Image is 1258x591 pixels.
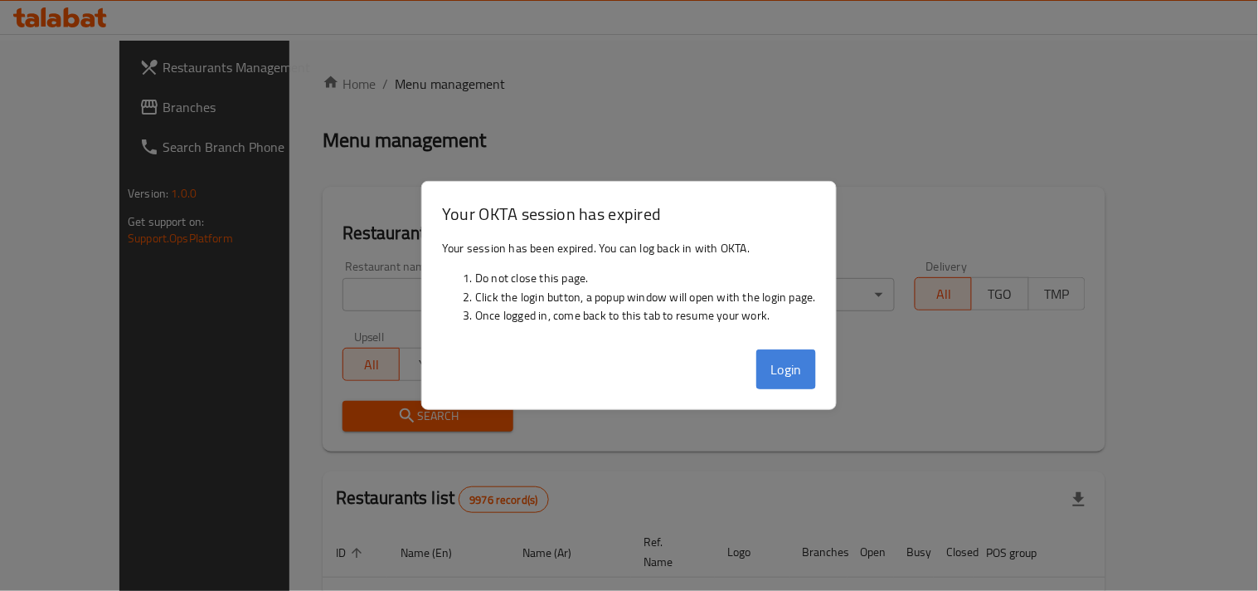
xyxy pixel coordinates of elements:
[422,232,836,344] div: Your session has been expired. You can log back in with OKTA.
[442,202,816,226] h3: Your OKTA session has expired
[756,349,816,389] button: Login
[475,306,816,325] li: Once logged in, come back to this tab to resume your work.
[475,288,816,306] li: Click the login button, a popup window will open with the login page.
[475,269,816,287] li: Do not close this page.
